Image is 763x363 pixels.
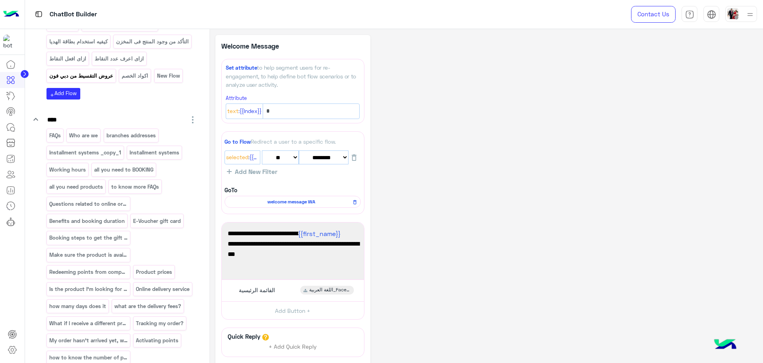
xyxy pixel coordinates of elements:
p: عروض التقسيط من دبي فون [48,71,114,80]
span: :{{Index}} [238,107,261,116]
p: Who are we [69,131,99,140]
img: 1403182699927242 [3,35,17,49]
p: Product prices [136,267,173,277]
span: Go to Flow [225,139,251,145]
h6: Quick Reply [226,333,262,340]
span: Text [227,107,238,116]
button: Add Button + [222,301,364,319]
p: Installment systems [129,148,180,157]
p: ChatBot Builder [50,9,97,20]
span: Add New Filter [232,168,277,175]
p: Welcome Message [221,41,293,51]
img: profile [745,10,755,20]
p: E-Voucher gift card [133,217,182,226]
p: branches addresses [106,131,156,140]
p: اكواد الخصم [121,71,149,80]
img: hulul-logo.png [711,331,739,359]
p: FAQs [48,131,61,140]
div: اللغة العربية_Facebook&Insta_copy_1 [300,286,354,295]
p: Is the product I'm looking for in stock and availa [48,285,128,294]
span: اللغة العربية_Facebook&Insta_copy_1 [309,287,351,294]
i: keyboard_arrow_down [31,115,41,124]
img: userImage [727,8,738,19]
b: GoTo [225,187,237,193]
a: Contact Us [631,6,676,23]
div: to help segment users for re-engagement, to help define bot flow scenarios or to analyze user act... [226,63,360,88]
p: to know more FAQs [111,182,160,191]
img: tab [707,10,716,19]
p: My order hasn't arrived yet, why? [48,336,128,345]
span: {{first_name}} [298,230,341,237]
button: Add New Filter [225,168,280,176]
div: welcome message WA [225,196,361,208]
span: لتصفح الخدمات والمنتجات برجاء الضغط على القائمة التالية. [228,249,358,269]
span: اهلا بك فى [GEOGRAPHIC_DATA] Phone 📱 [228,228,358,249]
p: Benefits and booking duration [48,217,125,226]
p: ازاى اعرف عدد النقاط [94,54,145,63]
span: :{{ChannelId}} [248,153,259,162]
p: Make sure the product is available before heading [48,250,128,260]
span: القائمة الرئيسية [239,287,275,294]
p: New Flow [156,71,180,80]
button: Remove Flow [350,197,360,207]
p: all you need to BOOKING [94,165,154,174]
small: Attribute [226,95,247,101]
p: all you need products [48,182,103,191]
p: Working hours [48,165,86,174]
p: Installment systems _copy_1 [48,148,122,157]
p: What if I receive a different product from what I [48,319,128,328]
button: + Add Quick Reply [263,341,323,353]
p: Booking steps to get the gift card and how to use [48,233,128,242]
p: Online delivery service [136,285,190,294]
div: Redirect a user to a specific flow. [225,138,361,146]
p: how many days does it [48,302,107,311]
p: كيفيه استخدام بطاقة الهديا [48,37,108,46]
a: tab [682,6,697,23]
img: Logo [3,6,19,23]
button: addAdd Flow [46,88,80,100]
p: ازاى افعل النقاط [48,54,87,63]
p: how to know the number of points [48,353,128,362]
p: Activating points [136,336,179,345]
i: add [50,93,54,98]
p: Tracking my order? [136,319,184,328]
span: welcome message WA [229,198,354,205]
img: tab [685,10,694,19]
span: Selected [226,153,248,162]
span: + Add Quick Reply [269,343,317,350]
span: Set attribute [226,64,257,71]
img: tab [34,9,44,19]
p: what are the delivery fees? [114,302,182,311]
p: التأكد من وجود المنتج فى المخزن [116,37,190,46]
p: Redeeming points from companies or banks. [48,267,128,277]
p: Questions related to online ordering [48,199,128,209]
